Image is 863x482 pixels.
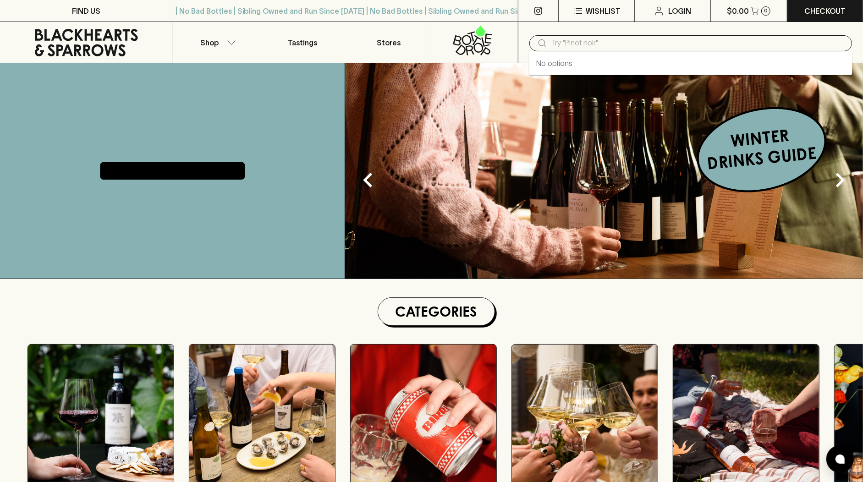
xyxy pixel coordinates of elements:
a: Stores [346,22,432,63]
img: bubble-icon [836,455,845,464]
h1: Categories [382,301,491,322]
p: 0 [764,8,768,13]
p: Tastings [288,37,317,48]
button: Previous [350,162,386,198]
p: Login [668,5,691,16]
input: Try "Pinot noir" [551,36,845,50]
p: FIND US [72,5,100,16]
p: Stores [377,37,401,48]
p: $0.00 [727,5,749,16]
a: Tastings [259,22,346,63]
button: Shop [173,22,259,63]
div: No options [529,51,852,75]
p: Checkout [804,5,846,16]
p: Wishlist [586,5,621,16]
img: optimise [345,63,863,279]
button: Next [822,162,858,198]
p: Shop [200,37,219,48]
